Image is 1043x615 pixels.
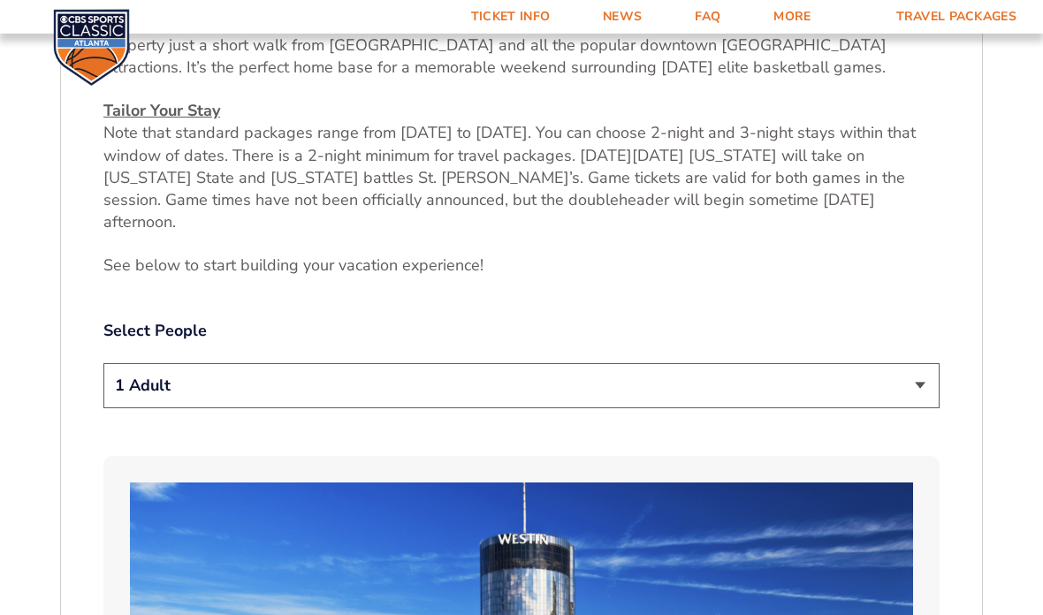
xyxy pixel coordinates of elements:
[103,320,940,342] label: Select People
[103,100,220,121] u: Tailor Your Stay
[103,100,940,233] p: Note that standard packages range from [DATE] to [DATE]. You can choose 2-night and 3-night stays...
[53,9,130,86] img: CBS Sports Classic
[103,254,940,277] p: See below to start building your vacation experience!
